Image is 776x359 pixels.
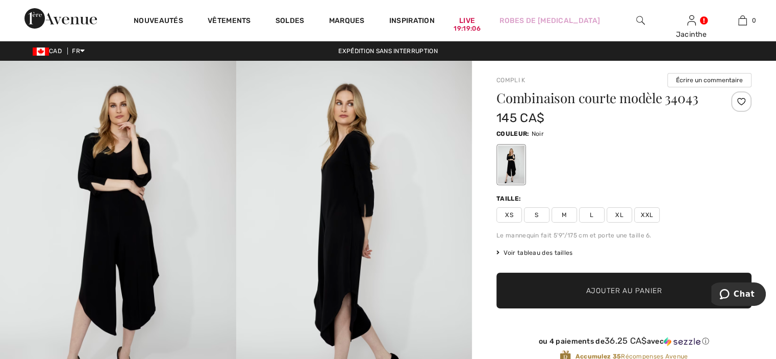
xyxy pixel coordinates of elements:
[496,91,709,105] h1: Combinaison courte modèle 34043
[552,207,577,223] span: M
[687,15,696,25] a: Se connecter
[717,14,767,27] a: 0
[496,111,544,125] span: 145 CA$
[496,336,752,346] div: ou 4 paiements de avec
[24,8,97,29] img: 1ère Avenue
[636,14,645,27] img: recherche
[134,16,183,27] a: Nouveautés
[607,207,632,223] span: XL
[664,337,700,346] img: Sezzle
[496,273,752,308] button: Ajouter au panier
[711,282,766,308] iframe: Ouvre un widget dans lequel vous pouvez chatter avec l’un de nos agents
[634,207,660,223] span: XXL
[496,231,752,240] div: Le mannequin fait 5'9"/175 cm et porte une taille 6.
[276,16,305,27] a: Soldes
[738,14,747,27] img: Mon panier
[33,47,66,55] span: CAD
[496,336,752,350] div: ou 4 paiements de36.25 CA$avecSezzle Cliquez pour en savoir plus sur Sezzle
[752,16,756,25] span: 0
[687,14,696,27] img: Mes infos
[496,77,525,84] a: Compli K
[33,47,49,56] img: Canadian Dollar
[532,130,544,137] span: Noir
[496,207,522,223] span: XS
[459,15,475,26] a: Live19:19:06
[496,194,523,203] div: Taille:
[329,16,365,27] a: Marques
[666,29,716,40] div: Jacinthe
[496,248,573,257] span: Voir tableau des tailles
[208,16,251,27] a: Vêtements
[586,285,662,296] span: Ajouter au panier
[667,73,752,87] button: Écrire un commentaire
[605,336,647,346] span: 36.25 CA$
[496,130,529,137] span: Couleur:
[524,207,549,223] span: S
[499,15,600,26] a: Robes de [MEDICAL_DATA]
[498,146,524,184] div: Noir
[389,16,435,27] span: Inspiration
[579,207,605,223] span: L
[72,47,85,55] span: FR
[454,24,480,34] div: 19:19:06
